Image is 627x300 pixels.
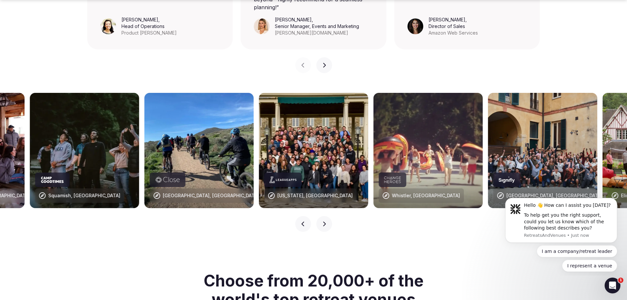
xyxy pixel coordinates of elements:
img: Squamish, Canada [30,93,139,208]
iframe: Intercom live chat [605,278,620,293]
div: Amazon Web Services [429,30,478,36]
div: Director of Sales [429,23,478,30]
img: Alentejo, Portugal [488,93,597,208]
div: Whistler, [GEOGRAPHIC_DATA] [392,192,460,199]
div: [GEOGRAPHIC_DATA], [GEOGRAPHIC_DATA] [163,192,259,199]
iframe: Intercom notifications message [495,192,627,276]
div: Squamish, [GEOGRAPHIC_DATA] [48,192,120,199]
div: Product [PERSON_NAME] [121,30,177,36]
div: Senior Manager, Events and Marketing [275,23,359,30]
img: Lombardy, Italy [144,93,254,208]
span: 1 [618,278,623,283]
figcaption: , [121,16,177,36]
div: Head of Operations [121,23,177,30]
cite: [PERSON_NAME] [429,17,465,22]
img: Sonia Singh [407,18,423,34]
svg: LeagueApps company logo [270,177,297,183]
svg: Signify company logo [499,177,515,183]
figcaption: , [429,16,478,36]
figcaption: , [275,16,359,36]
cite: [PERSON_NAME] [275,17,312,22]
cite: [PERSON_NAME] [121,17,158,22]
img: New York, USA [259,93,368,208]
div: [US_STATE], [GEOGRAPHIC_DATA] [277,192,353,199]
img: Whistler, Canada [374,93,483,208]
div: [PERSON_NAME][DOMAIN_NAME] [275,30,359,36]
img: Leeann Trang [100,18,116,34]
img: Triana Jewell-Lujan [254,18,270,34]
